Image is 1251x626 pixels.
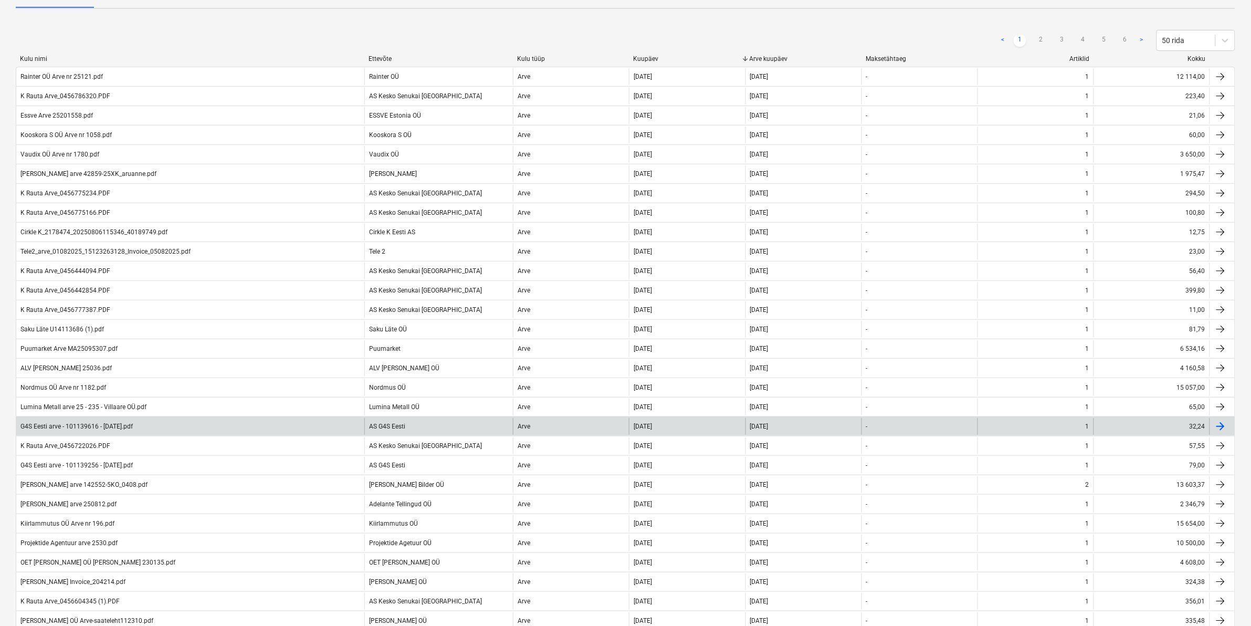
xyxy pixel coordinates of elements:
[1094,399,1210,415] div: 65,00
[1094,418,1210,435] div: 32,24
[750,364,769,372] div: [DATE]
[20,151,99,158] div: Vaudix OÜ Arve nr 1780.pdf
[1086,228,1089,236] div: 1
[1035,34,1047,47] a: Page 2
[750,539,769,547] div: [DATE]
[634,598,652,605] div: [DATE]
[866,520,868,527] div: -
[369,462,405,469] div: AS G4S Eesti
[866,112,868,119] div: -
[20,306,110,314] div: K Rauta Arve_0456777387.PDF
[369,326,407,333] div: Saku Läte OÜ
[750,559,769,566] div: [DATE]
[369,481,444,488] div: [PERSON_NAME] Bilder OÜ
[369,500,432,508] div: Adelante Tellingud OÜ
[1094,515,1210,532] div: 15 654,00
[518,539,530,547] div: Arve
[634,403,652,411] div: [DATE]
[1086,345,1089,352] div: 1
[1094,224,1210,241] div: 12,75
[750,326,769,333] div: [DATE]
[1094,165,1210,182] div: 1 975,47
[518,326,530,333] div: Arve
[1086,267,1089,275] div: 1
[634,500,652,508] div: [DATE]
[1077,34,1089,47] a: Page 4
[750,55,857,62] div: Arve kuupäev
[369,55,509,62] div: Ettevõte
[750,598,769,605] div: [DATE]
[20,170,156,178] div: [PERSON_NAME] arve 42859-25XK_aruanne.pdf
[20,326,104,333] div: Saku Läte U14113686 (1).pdf
[518,73,530,80] div: Arve
[750,151,769,158] div: [DATE]
[369,131,412,139] div: Kooskora S OÜ
[750,209,769,216] div: [DATE]
[866,539,868,547] div: -
[1094,127,1210,143] div: 60,00
[866,500,868,508] div: -
[866,267,868,275] div: -
[369,209,482,216] div: AS Kesko Senukai [GEOGRAPHIC_DATA]
[634,539,652,547] div: [DATE]
[750,287,769,294] div: [DATE]
[369,578,427,586] div: [PERSON_NAME] OÜ
[369,617,427,624] div: [PERSON_NAME] OÜ
[20,403,146,411] div: Lumina Metall arve 25 - 235 - Villaare OÜ.pdf
[1086,112,1089,119] div: 1
[634,617,652,624] div: [DATE]
[369,73,399,80] div: Rainter OÜ
[1086,306,1089,314] div: 1
[634,423,652,430] div: [DATE]
[20,364,112,372] div: ALV [PERSON_NAME] 25036.pdf
[634,384,652,391] div: [DATE]
[750,462,769,469] div: [DATE]
[866,326,868,333] div: -
[1086,617,1089,624] div: 1
[1086,209,1089,216] div: 1
[634,306,652,314] div: [DATE]
[369,228,415,236] div: Cirkle K Eesti AS
[1086,559,1089,566] div: 1
[634,131,652,139] div: [DATE]
[1098,34,1110,47] a: Page 5
[1086,326,1089,333] div: 1
[1094,282,1210,299] div: 399,80
[1094,360,1210,377] div: 4 160,58
[518,170,530,178] div: Arve
[20,598,120,605] div: K Rauta Arve_0456604345 (1).PDF
[1086,539,1089,547] div: 1
[20,248,191,255] div: Tele2_arve_01082025_15123263128_Invoice_05082025.pdf
[1086,481,1089,488] div: 2
[866,442,868,450] div: -
[634,248,652,255] div: [DATE]
[1086,500,1089,508] div: 1
[369,151,399,158] div: Vaudix OÜ
[518,151,530,158] div: Arve
[634,112,652,119] div: [DATE]
[634,267,652,275] div: [DATE]
[1086,73,1089,80] div: 1
[866,190,868,197] div: -
[518,190,530,197] div: Arve
[1086,442,1089,450] div: 1
[518,248,530,255] div: Arve
[1086,462,1089,469] div: 1
[369,248,385,255] div: Tele 2
[20,209,110,216] div: K Rauta Arve_0456775166.PDF
[20,190,110,197] div: K Rauta Arve_0456775234.PDF
[1094,496,1210,513] div: 2 346,79
[750,384,769,391] div: [DATE]
[518,481,530,488] div: Arve
[369,345,401,352] div: Puumarket
[20,442,110,450] div: K Rauta Arve_0456722026.PDF
[750,170,769,178] div: [DATE]
[20,617,153,624] div: [PERSON_NAME] OÜ Arve-saateleht112310.pdf
[369,190,482,197] div: AS Kesko Senukai [GEOGRAPHIC_DATA]
[518,228,530,236] div: Arve
[634,442,652,450] div: [DATE]
[1094,554,1210,571] div: 4 608,00
[634,578,652,586] div: [DATE]
[1136,34,1148,47] a: Next page
[1086,520,1089,527] div: 1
